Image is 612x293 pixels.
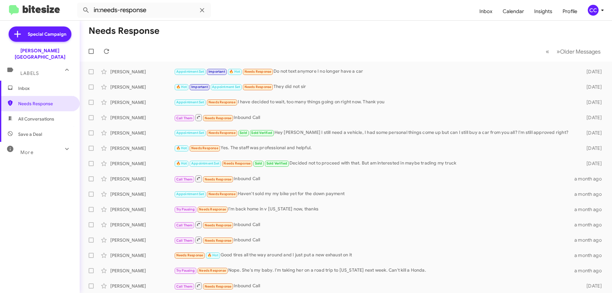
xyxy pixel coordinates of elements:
div: They did not sir [174,83,576,91]
div: I have decided to wait, too many things going on right now. Thank you [174,99,576,106]
span: Try Pausing [176,268,195,273]
div: [DATE] [576,84,607,90]
span: Important [191,85,208,89]
div: [PERSON_NAME] [110,191,174,197]
span: Needs Response [205,238,232,243]
div: a month ago [574,191,607,197]
div: a month ago [574,176,607,182]
div: [DATE] [576,145,607,151]
span: » [557,48,560,55]
div: [PERSON_NAME] [110,130,174,136]
button: Previous [542,45,553,58]
span: Appointment Set [176,131,204,135]
button: Next [553,45,604,58]
span: Needs Response [208,131,236,135]
span: Inbox [18,85,72,92]
span: Needs Response [205,284,232,289]
span: 🔥 Hot [176,146,187,150]
div: [PERSON_NAME] [110,206,174,213]
span: Needs Response [223,161,251,165]
span: Needs Response [244,85,272,89]
div: [DATE] [576,160,607,167]
span: 🔥 Hot [208,253,218,257]
span: Needs Response [244,70,272,74]
a: Profile [557,2,582,21]
span: Older Messages [560,48,601,55]
div: [PERSON_NAME] [110,283,174,289]
span: 🔥 Hot [176,161,187,165]
span: Appointment Set [176,192,204,196]
div: a month ago [574,267,607,274]
h1: Needs Response [89,26,159,36]
span: Needs Response [208,192,236,196]
span: 🔥 Hot [229,70,240,74]
span: Needs Response [205,223,232,227]
span: Needs Response [18,100,72,107]
span: Sold Verified [251,131,272,135]
span: Needs Response [199,268,226,273]
span: Try Pausing [176,207,195,211]
a: Special Campaign [9,26,71,42]
span: Call Them [176,238,193,243]
div: Inbound Call [174,114,576,121]
div: [DATE] [576,114,607,121]
div: a month ago [574,222,607,228]
div: CC [588,5,599,16]
div: a month ago [574,237,607,243]
span: Special Campaign [28,31,66,37]
div: Inbound Call [174,175,574,183]
div: [DATE] [576,130,607,136]
div: Inbound Call [174,221,574,229]
div: [PERSON_NAME] [110,176,174,182]
div: Hey [PERSON_NAME] I still need a vehicle, I had some personal things come up but can I still buy ... [174,129,576,136]
span: More [20,150,33,155]
a: Calendar [498,2,529,21]
div: Haven't sold my my bike yet for the down payment [174,190,574,198]
span: Needs Response [205,116,232,120]
div: [PERSON_NAME] [110,222,174,228]
span: Needs Response [205,177,232,181]
input: Search [77,3,211,18]
span: Call Them [176,116,193,120]
span: « [546,48,549,55]
div: a month ago [574,252,607,259]
div: Decided not to proceed with that. But am interested in maybe trading my truck [174,160,576,167]
div: [DATE] [576,69,607,75]
a: Inbox [474,2,498,21]
div: [PERSON_NAME] [110,99,174,106]
span: Appointment Set [176,70,204,74]
div: [PERSON_NAME] [110,84,174,90]
span: Call Them [176,284,193,289]
span: Needs Response [208,100,236,104]
span: 🔥 Hot [176,85,187,89]
span: Important [208,70,225,74]
span: Sold [240,131,247,135]
span: Call Them [176,177,193,181]
a: Insights [529,2,557,21]
div: [PERSON_NAME] [110,160,174,167]
div: Good tires all the way around and I just put a new exhaust on it [174,252,574,259]
div: [PERSON_NAME] [110,114,174,121]
div: a month ago [574,206,607,213]
span: Appointment Set [176,100,204,104]
div: I'm back home in v [US_STATE] now, thanks [174,206,574,213]
span: Sold [255,161,262,165]
div: [PERSON_NAME] [110,252,174,259]
span: Needs Response [199,207,226,211]
div: [DATE] [576,283,607,289]
nav: Page navigation example [542,45,604,58]
span: Sold Verified [266,161,288,165]
span: Needs Response [191,146,218,150]
div: [PERSON_NAME] [110,237,174,243]
span: Needs Response [176,253,203,257]
span: Call Them [176,223,193,227]
div: Do not text anymore I no longer have a car [174,68,576,75]
div: Inbound Call [174,282,576,290]
div: Yes. The staff was professional and helpful. [174,144,576,152]
div: [PERSON_NAME] [110,267,174,274]
span: Appointment Set [191,161,219,165]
